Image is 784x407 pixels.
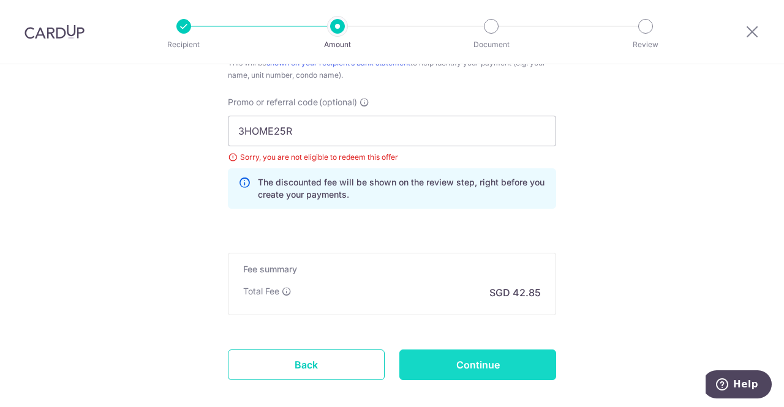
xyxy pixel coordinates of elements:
p: Review [600,39,691,51]
a: Back [228,349,385,380]
p: Document [446,39,537,51]
span: (optional) [319,96,357,108]
input: Continue [399,349,556,380]
iframe: Opens a widget where you can find more information [706,370,772,401]
p: The discounted fee will be shown on the review step, right before you create your payments. [258,176,546,201]
div: This will be to help identify your payment (e.g. your name, unit number, condo name). [228,57,556,81]
p: Amount [292,39,383,51]
p: Recipient [138,39,229,51]
h5: Fee summary [243,263,541,275]
p: SGD 42.85 [489,285,541,300]
div: Sorry, you are not eligible to redeem this offer [228,151,556,163]
p: Total Fee [243,285,279,297]
img: CardUp [24,24,85,39]
span: Promo or referral code [228,96,318,108]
